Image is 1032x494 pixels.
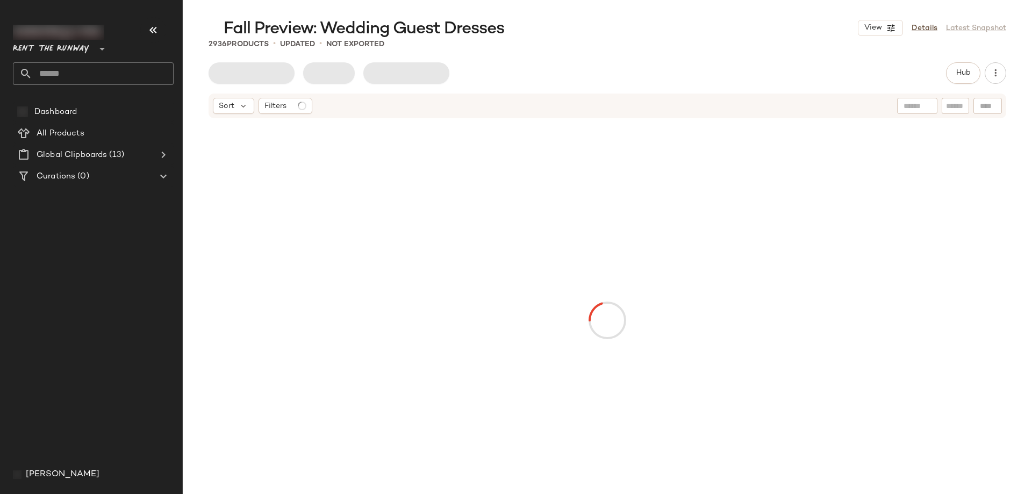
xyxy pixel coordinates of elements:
[13,470,21,479] img: svg%3e
[13,25,104,40] img: cfy_white_logo.C9jOOHJF.svg
[37,127,84,140] span: All Products
[264,101,286,112] span: Filters
[273,38,276,51] span: •
[858,20,903,36] button: View
[13,37,89,56] span: Rent the Runway
[956,69,971,77] span: Hub
[280,39,315,50] p: updated
[326,39,384,50] p: Not Exported
[209,39,269,50] div: Products
[26,468,99,481] span: [PERSON_NAME]
[34,106,77,118] span: Dashboard
[107,149,124,161] span: (13)
[864,24,882,32] span: View
[209,40,227,48] span: 2936
[37,149,107,161] span: Global Clipboards
[37,170,75,183] span: Curations
[17,106,28,117] img: svg%3e
[912,23,937,34] a: Details
[75,170,89,183] span: (0)
[946,62,980,84] button: Hub
[219,101,234,112] span: Sort
[319,38,322,51] span: •
[224,18,504,40] span: Fall Preview: Wedding Guest Dresses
